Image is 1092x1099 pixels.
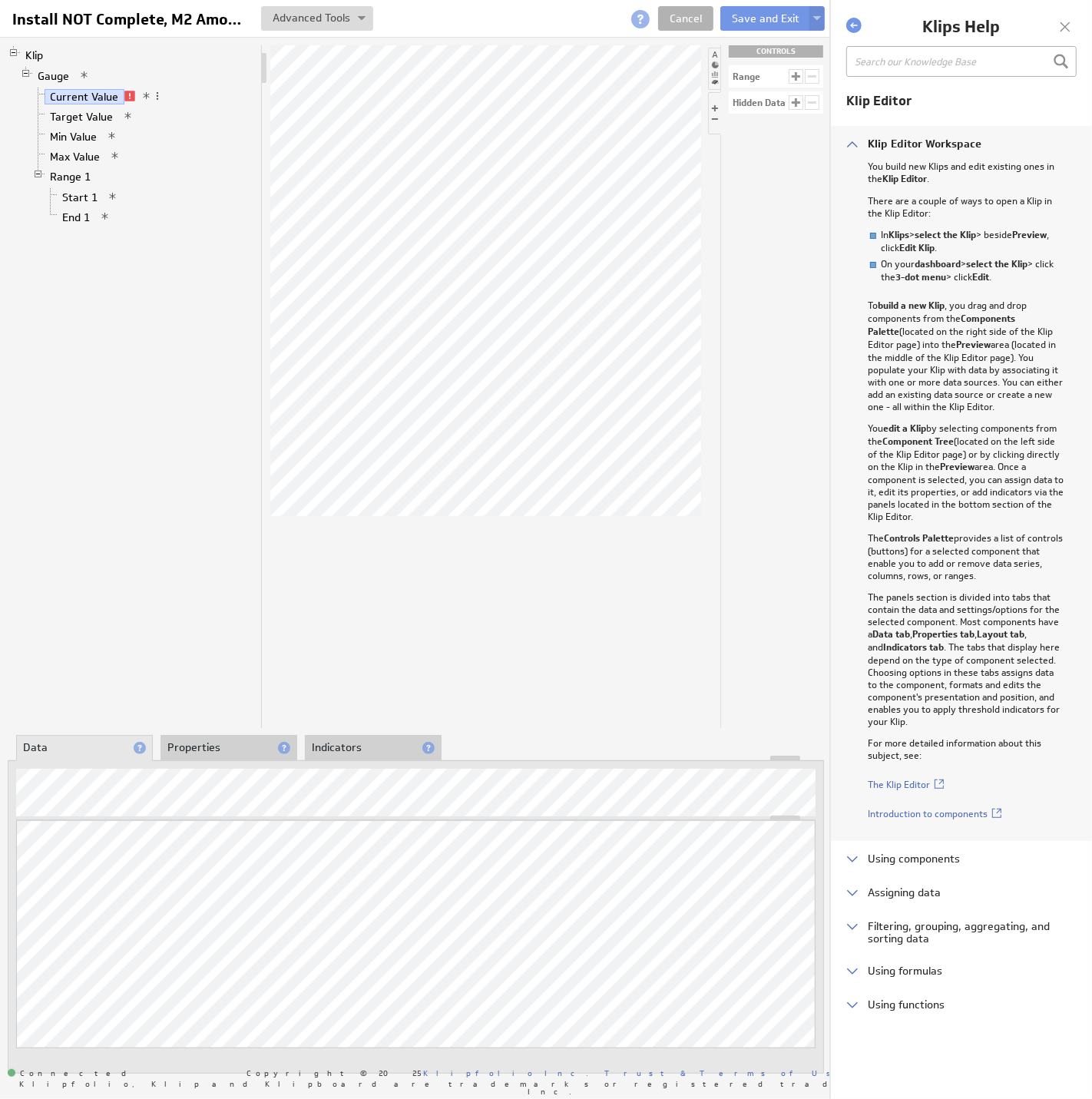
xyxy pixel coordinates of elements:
[831,126,1092,160] div: Klip Editor Workspace
[883,641,944,654] strong: Indicators tab
[45,169,97,184] a: Range 1
[123,111,134,121] span: View applied actions
[16,735,153,761] li: Data
[977,628,1024,641] strong: Layout tab
[878,300,945,312] strong: build a new Klip
[108,191,118,202] span: View applied actions
[45,109,119,124] a: Target Value
[915,229,976,241] strong: select the Klip
[45,89,124,104] a: Current Value
[899,242,935,254] strong: Edit Klip
[888,229,909,241] strong: Klips
[658,6,713,31] a: Cancel
[57,210,96,225] a: End 1
[45,129,103,144] a: Min Value
[846,46,1077,77] input: Search our Knowledge Base
[305,735,442,761] li: Indicators
[152,91,163,101] span: More actions
[124,91,135,101] span: An error occurred while trying to calculate.
[729,45,823,58] div: CONTROLS
[45,149,106,164] a: Max Value
[8,1069,135,1078] span: Connected: ID: dpnc-21 Online: true
[868,591,1064,727] p: The panels section is divided into tabs that contain the data and settings/options for the select...
[604,1068,853,1078] a: Trust & Terms of Use
[831,841,1092,875] div: Using components
[940,461,975,473] strong: Preview
[883,422,926,435] strong: edit a Klip
[423,1068,588,1078] a: Klipfolio Inc.
[868,770,1064,790] a: The Klip Editor
[247,1069,588,1077] span: Copyright © 2025
[813,16,821,22] img: button-savedrop.png
[882,173,927,185] strong: Klip Editor
[868,257,1074,283] li: On your > > click the > click .
[20,48,49,63] a: Klip
[966,258,1027,270] strong: select the Klip
[831,987,1092,1021] div: Using functions
[912,628,975,641] strong: Properties tab
[160,735,297,761] li: Properties
[895,271,946,283] strong: 3-dot menu
[872,628,910,641] strong: Data tab
[972,271,989,283] strong: Edit
[79,70,90,81] span: View applied actions
[6,6,252,32] input: Install NOT Complete, M2 Amount
[107,131,117,141] span: View applied actions
[708,48,720,90] li: Hide or show the component palette
[1012,229,1047,241] strong: Preview
[868,228,1074,254] li: In > > beside , click .
[868,194,1064,219] p: There are a couple of ways to open a Klip in the Klip Editor:
[100,211,111,222] span: View applied actions
[846,92,1077,126] div: Klip Editor
[868,313,1015,338] strong: Components Palette
[358,16,366,22] img: button-savedrop.png
[868,737,1064,761] p: For more detailed information about this subject, see:
[15,1080,1084,1095] span: Klipfolio, Klip and Klipboard are trademarks or registered trademarks of Klipfolio Inc.
[915,258,961,270] strong: dashboard
[882,435,954,448] strong: Component Tree
[868,299,1064,412] p: To , you drag and drop components from the (located on the right side of the Klip Editor page) in...
[868,160,1064,185] p: You build new Klips and edit existing ones in the .
[141,91,152,101] span: View applied actions
[865,15,1057,38] h1: Klips Help
[110,151,121,161] span: View applied actions
[733,98,786,108] div: Hidden Data
[831,875,1092,909] div: Assigning data
[868,531,1064,581] p: The provides a list of controls (buttons) for a selected component that enable you to add or remo...
[32,68,75,84] a: Gauge
[884,532,954,545] strong: Controls Palette
[956,339,991,351] strong: Preview
[708,92,721,134] li: Hide or show the component controls palette
[733,72,760,81] div: Range
[868,422,1064,522] p: You by selecting components from the (located on the left side of the Klip Editor page) or by cli...
[831,953,1092,987] div: Using formulas
[868,799,1064,819] a: Introduction to components
[831,909,1092,953] div: Filtering, grouping, aggregating, and sorting data
[57,190,104,205] a: Start 1
[720,6,811,31] button: Save and Exit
